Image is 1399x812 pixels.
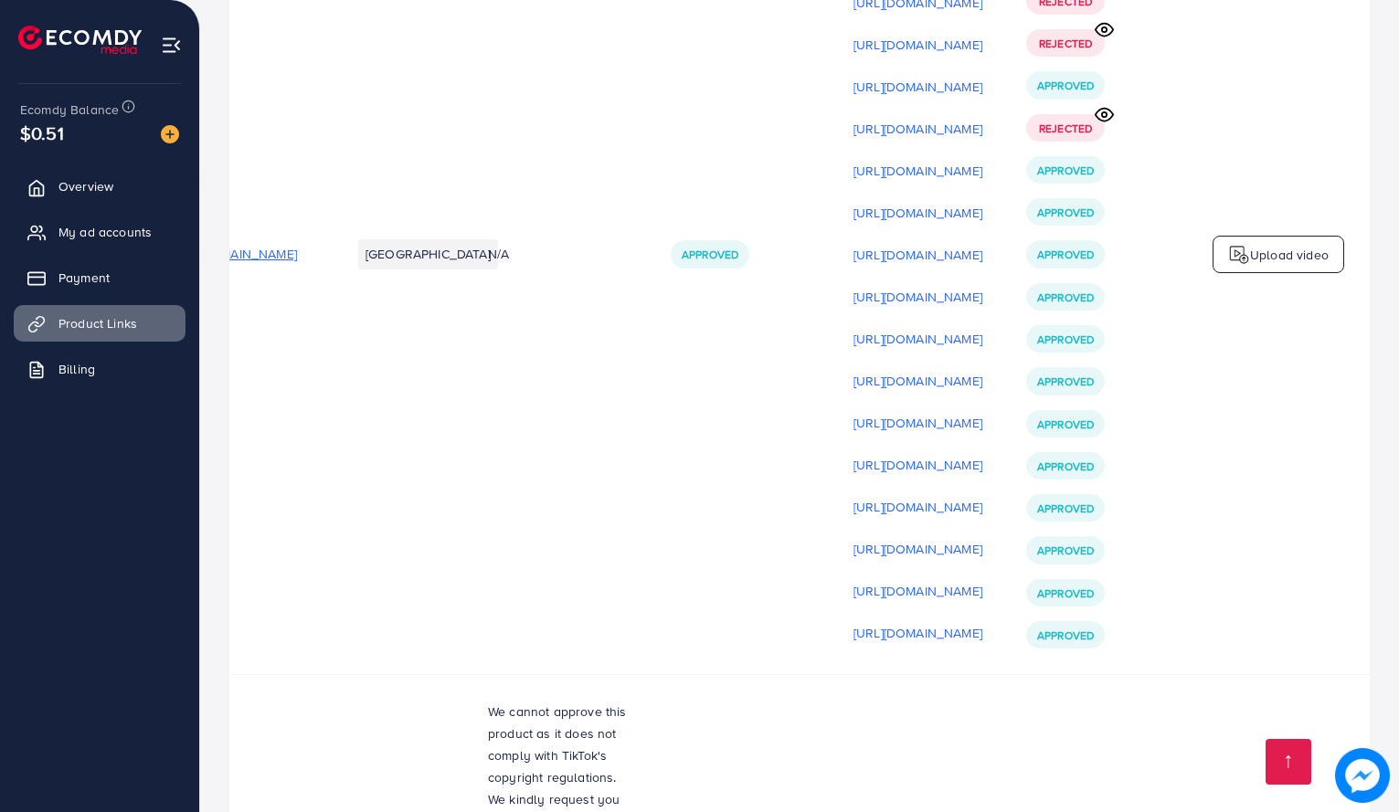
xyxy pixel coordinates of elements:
span: My ad accounts [58,223,152,241]
span: Approved [1037,585,1094,601]
p: [URL][DOMAIN_NAME] [853,496,982,518]
span: Approved [1037,459,1094,474]
p: [URL][DOMAIN_NAME] [853,622,982,644]
span: Billing [58,360,95,378]
span: Rejected [1039,121,1092,136]
span: Approved [1037,627,1094,643]
p: [URL][DOMAIN_NAME] [853,328,982,350]
span: $0.51 [20,120,64,146]
li: [GEOGRAPHIC_DATA] [358,239,498,269]
p: [URL][DOMAIN_NAME] [853,160,982,182]
span: Overview [58,177,113,195]
p: [URL][DOMAIN_NAME] [853,286,982,308]
img: logo [1228,244,1250,266]
span: Approved [1037,501,1094,516]
span: Approved [1037,205,1094,220]
span: Approved [1037,332,1094,347]
a: My ad accounts [14,214,185,250]
p: [URL][DOMAIN_NAME] [853,244,982,266]
p: [URL][DOMAIN_NAME] [853,412,982,434]
img: image [161,125,179,143]
span: Approved [1037,247,1094,262]
span: Approved [1037,374,1094,389]
span: Approved [1037,417,1094,432]
p: Upload video [1250,244,1329,266]
span: Payment [58,269,110,287]
span: Approved [682,247,738,262]
span: Rejected [1039,36,1092,51]
span: Ecomdy Balance [20,100,119,119]
p: [URL][DOMAIN_NAME] [853,202,982,224]
p: [URL][DOMAIN_NAME] [853,538,982,560]
a: Payment [14,259,185,296]
span: Approved [1037,78,1094,93]
a: Overview [14,168,185,205]
a: Billing [14,351,185,387]
img: menu [161,35,182,56]
p: [URL][DOMAIN_NAME] [853,34,982,56]
span: Product Links [58,314,137,332]
span: [URL][DOMAIN_NAME] [168,245,297,263]
span: Approved [1037,163,1094,178]
img: logo [18,26,142,54]
p: [URL][DOMAIN_NAME] [853,76,982,98]
span: N/A [488,245,509,263]
p: [URL][DOMAIN_NAME] [853,454,982,476]
span: Approved [1037,543,1094,558]
span: Approved [1037,290,1094,305]
p: [URL][DOMAIN_NAME] [853,370,982,392]
a: Product Links [14,305,185,342]
img: image [1335,748,1390,803]
p: [URL][DOMAIN_NAME] [853,118,982,140]
p: [URL][DOMAIN_NAME] [853,580,982,602]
